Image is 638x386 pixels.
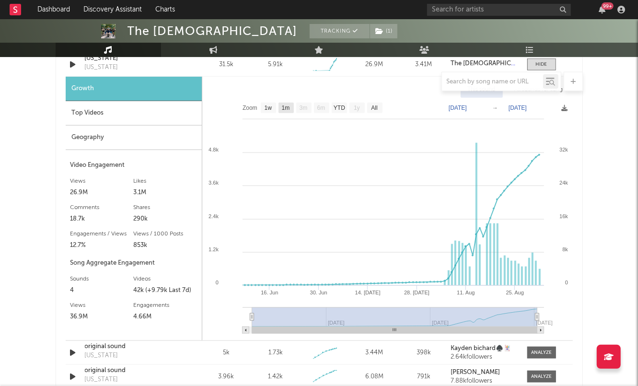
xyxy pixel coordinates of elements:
div: Views / 1000 Posts [134,228,197,240]
text: [DATE] [536,320,553,326]
text: → [492,105,498,111]
div: 26.9M [70,187,134,199]
div: 99 + [602,2,614,10]
text: 8k [562,246,568,252]
div: 12.7% [70,240,134,251]
div: Views [70,300,134,311]
text: 14. [DATE] [355,290,380,295]
div: 3.1M [134,187,197,199]
button: 99+ [599,6,605,13]
a: [US_STATE] [85,54,185,63]
div: Shares [134,202,197,213]
div: Geography [66,126,202,150]
text: 25. Aug [506,290,523,295]
div: Likes [134,175,197,187]
text: 11. Aug [457,290,475,295]
div: 3.41M [401,60,446,70]
text: 0 [215,280,218,285]
button: (1) [370,24,397,38]
text: YTD [333,105,345,112]
text: 30. Jun [310,290,327,295]
div: 3.96k [204,372,249,382]
strong: [PERSON_NAME] [451,369,500,375]
text: 6m [317,105,325,112]
text: 1m [281,105,290,112]
input: Search for artists [427,4,571,16]
div: 3.44M [352,348,396,358]
div: Sounds [70,273,134,285]
div: 398k [401,348,446,358]
text: 16. Jun [261,290,278,295]
div: Comments [70,202,134,213]
text: [DATE] [509,105,527,111]
strong: The [DEMOGRAPHIC_DATA] [451,60,533,67]
text: 28. [DATE] [404,290,429,295]
text: 1.2k [209,246,219,252]
div: Song Aggregate Engagement [70,257,197,269]
text: [DATE] [449,105,467,111]
text: All [371,105,377,112]
div: [US_STATE] [85,351,118,361]
div: Videos [134,273,197,285]
text: 4.8k [209,147,219,152]
div: 1.42k [268,372,283,382]
text: 3.6k [209,180,219,186]
text: 3m [299,105,307,112]
a: The [DEMOGRAPHIC_DATA] [451,60,517,67]
div: 42k (+9.79k Last 7d) [134,285,197,296]
div: 7.88k followers [451,378,517,385]
div: Engagements [134,300,197,311]
div: 791k [401,372,446,382]
div: 26.9M [352,60,396,70]
text: Zoom [243,105,257,112]
div: 5.91k [268,60,283,70]
div: Top Videos [66,101,202,126]
div: Video Engagement [70,160,197,171]
a: Kayden bichard♠️🃏 [451,345,517,352]
text: 24k [559,180,568,186]
div: 18.7k [70,213,134,225]
div: [US_STATE] [85,375,118,385]
a: original sound [85,342,185,351]
div: 290k [134,213,197,225]
div: Views [70,175,134,187]
div: [US_STATE] [85,63,118,72]
div: The [DEMOGRAPHIC_DATA] [128,24,298,38]
div: 5k [204,348,249,358]
div: Engagements / Views [70,228,134,240]
text: 1y [354,105,360,112]
text: 32k [559,147,568,152]
div: 2.64k followers [451,354,517,361]
span: ( 1 ) [370,24,398,38]
strong: Kayden bichard♠️🃏 [451,345,511,351]
div: 6.08M [352,372,396,382]
button: Tracking [310,24,370,38]
div: 31.5k [204,60,249,70]
div: 36.9M [70,311,134,323]
div: 4.66M [134,311,197,323]
div: 853k [134,240,197,251]
div: 4 [70,285,134,296]
a: [PERSON_NAME] [451,369,517,376]
a: original sound [85,366,185,375]
text: 1w [264,105,272,112]
text: 16k [559,213,568,219]
input: Search by song name or URL [442,78,543,86]
text: 2.4k [209,213,219,219]
div: 1.73k [268,348,283,358]
text: 0 [565,280,568,285]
